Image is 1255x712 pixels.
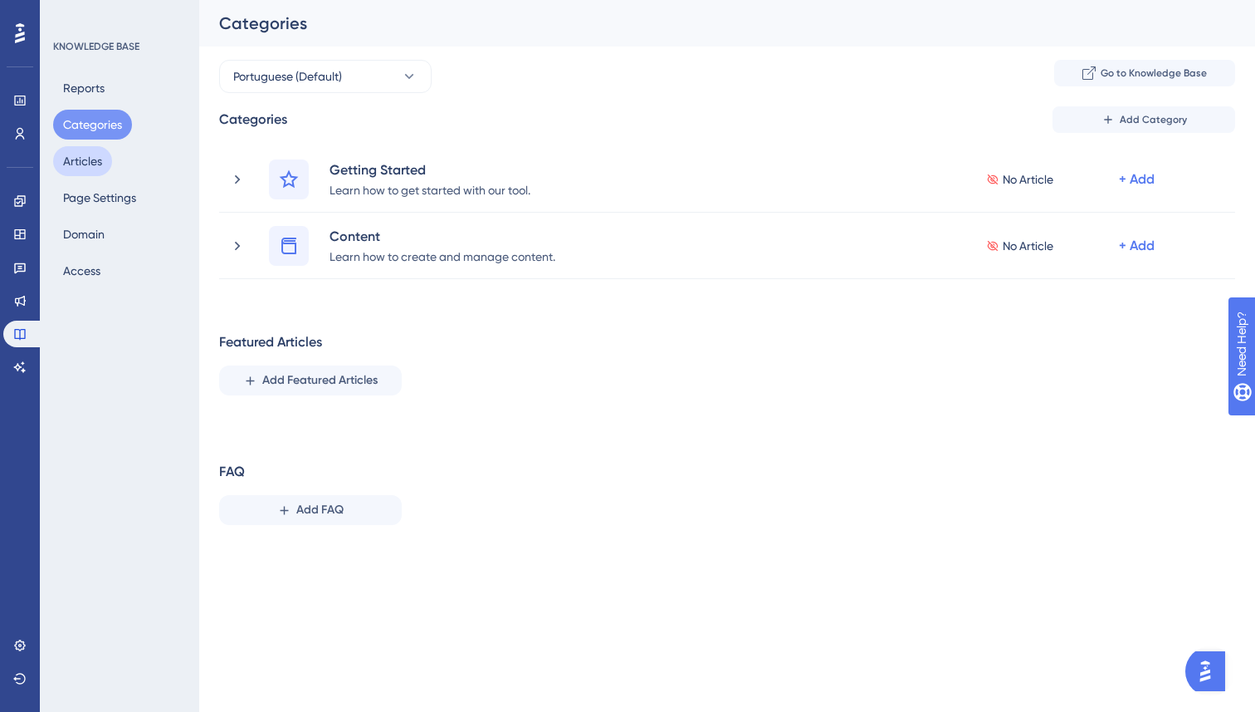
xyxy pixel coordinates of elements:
button: Portuguese (Default) [219,60,432,93]
div: Categories [219,12,1194,35]
div: Learn how to create and manage content. [329,246,556,266]
span: No Article [1003,236,1053,256]
button: Reports [53,73,115,103]
div: FAQ [219,462,245,482]
div: Learn how to get started with our tool. [329,179,531,199]
button: Add Featured Articles [219,366,402,395]
button: Add FAQ [219,495,402,525]
span: Add FAQ [296,500,344,520]
button: Articles [53,146,112,176]
span: Add Featured Articles [262,371,378,390]
div: Categories [219,110,287,130]
span: No Article [1003,169,1053,189]
button: Domain [53,219,115,249]
button: Add Category [1052,106,1235,133]
span: Need Help? [39,4,104,24]
div: Getting Started [329,160,531,179]
button: Page Settings [53,183,146,213]
div: Featured Articles [219,332,322,352]
iframe: UserGuiding AI Assistant Launcher [1185,646,1235,696]
div: Content [329,226,556,246]
span: Add Category [1120,113,1187,126]
button: Categories [53,110,132,140]
button: Access [53,256,110,286]
div: KNOWLEDGE BASE [53,40,139,53]
span: Portuguese (Default) [233,66,342,86]
button: Go to Knowledge Base [1054,60,1235,86]
div: + Add [1119,169,1155,189]
span: Go to Knowledge Base [1101,66,1207,80]
div: + Add [1119,236,1155,256]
